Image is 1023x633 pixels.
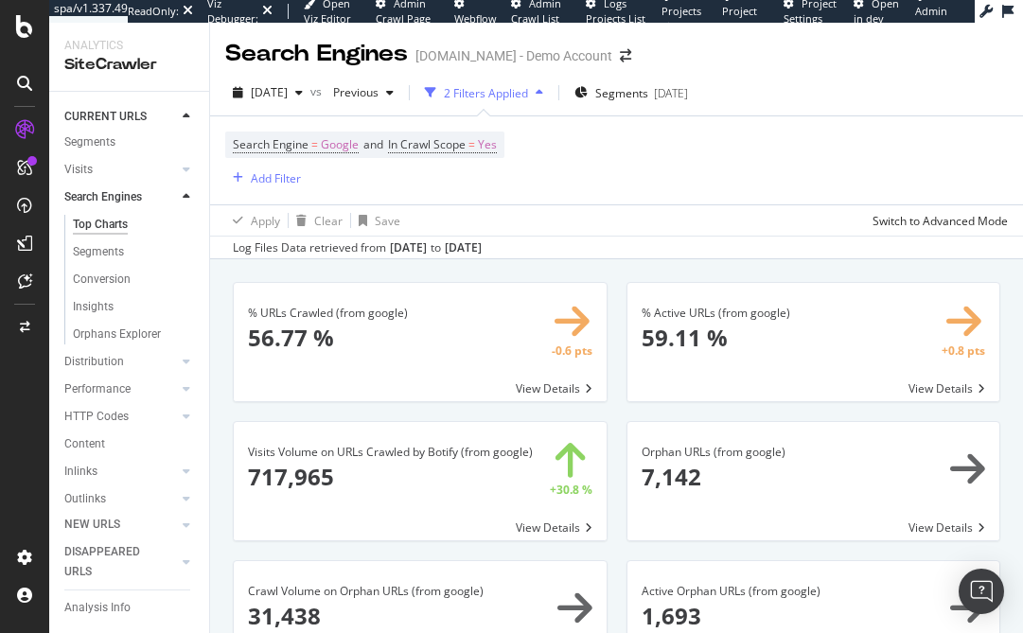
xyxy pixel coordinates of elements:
[73,242,124,262] div: Segments
[363,136,383,152] span: and
[321,132,359,158] span: Google
[415,46,612,65] div: [DOMAIN_NAME] - Demo Account
[390,239,427,256] div: [DATE]
[314,213,343,229] div: Clear
[64,542,160,582] div: DISAPPEARED URLS
[251,213,280,229] div: Apply
[310,83,326,99] span: vs
[64,515,120,535] div: NEW URLS
[351,205,400,236] button: Save
[64,160,93,180] div: Visits
[73,242,196,262] a: Segments
[73,325,161,344] div: Orphans Explorer
[64,489,106,509] div: Outlinks
[445,239,482,256] div: [DATE]
[959,569,1004,614] div: Open Intercom Messenger
[73,297,196,317] a: Insights
[64,379,177,399] a: Performance
[73,215,196,235] a: Top Charts
[64,542,177,582] a: DISAPPEARED URLS
[915,4,947,33] span: Admin Page
[661,4,701,33] span: Projects List
[73,270,131,290] div: Conversion
[225,205,280,236] button: Apply
[454,11,497,26] span: Webflow
[64,434,105,454] div: Content
[64,187,177,207] a: Search Engines
[64,54,194,76] div: SiteCrawler
[64,38,194,54] div: Analytics
[567,78,696,108] button: Segments[DATE]
[722,4,757,33] span: Project Page
[225,167,301,189] button: Add Filter
[64,352,124,372] div: Distribution
[64,407,177,427] a: HTTP Codes
[311,136,318,152] span: =
[478,132,497,158] span: Yes
[64,434,196,454] a: Content
[654,85,688,101] div: [DATE]
[64,379,131,399] div: Performance
[388,136,466,152] span: In Crawl Scope
[64,598,131,618] div: Analysis Info
[64,187,142,207] div: Search Engines
[417,78,551,108] button: 2 Filters Applied
[375,213,400,229] div: Save
[73,270,196,290] a: Conversion
[64,462,177,482] a: Inlinks
[64,160,177,180] a: Visits
[251,170,301,186] div: Add Filter
[865,205,1008,236] button: Switch to Advanced Mode
[468,136,475,152] span: =
[233,136,309,152] span: Search Engine
[64,132,196,152] a: Segments
[225,38,408,70] div: Search Engines
[73,325,196,344] a: Orphans Explorer
[64,352,177,372] a: Distribution
[326,84,379,100] span: Previous
[128,4,179,19] div: ReadOnly:
[64,107,177,127] a: CURRENT URLS
[289,205,343,236] button: Clear
[873,213,1008,229] div: Switch to Advanced Mode
[64,515,177,535] a: NEW URLS
[595,85,648,101] span: Segments
[225,78,310,108] button: [DATE]
[64,462,97,482] div: Inlinks
[251,84,288,100] span: 2025 Sep. 29th
[444,85,528,101] div: 2 Filters Applied
[73,215,128,235] div: Top Charts
[64,107,147,127] div: CURRENT URLS
[73,297,114,317] div: Insights
[233,239,482,256] div: Log Files Data retrieved from to
[326,78,401,108] button: Previous
[64,598,196,618] a: Analysis Info
[64,407,129,427] div: HTTP Codes
[64,489,177,509] a: Outlinks
[620,49,631,62] div: arrow-right-arrow-left
[64,132,115,152] div: Segments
